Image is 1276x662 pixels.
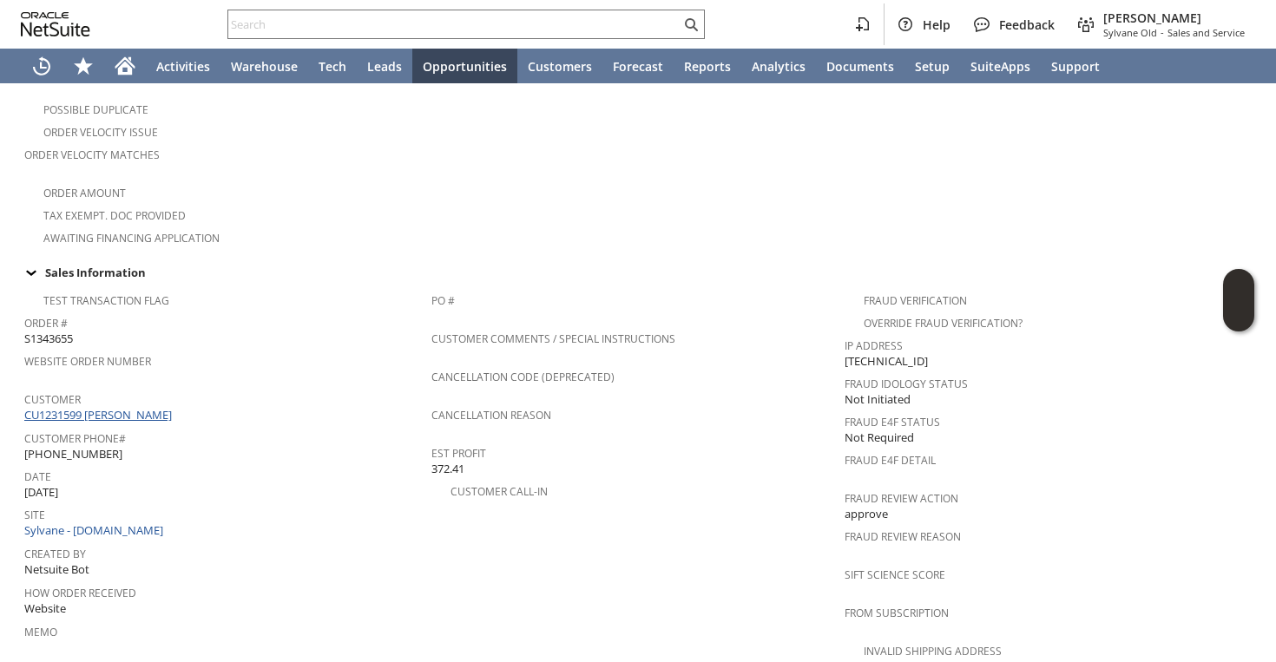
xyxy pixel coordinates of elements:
div: Shortcuts [62,49,104,83]
a: Cancellation Reason [431,408,551,423]
span: Website [24,600,66,617]
span: Sales and Service [1167,26,1245,39]
td: Sales Information [17,261,1259,284]
a: Analytics [741,49,816,83]
a: Est Profit [431,446,486,461]
a: Fraud Idology Status [845,377,968,391]
a: Documents [816,49,904,83]
span: [DATE] [24,484,58,501]
a: SuiteApps [960,49,1041,83]
a: How Order Received [24,586,136,600]
a: Tax Exempt. Doc Provided [43,208,186,223]
a: Customers [517,49,602,83]
svg: Recent Records [31,56,52,76]
a: IP Address [845,338,903,353]
span: 372.41 [431,461,464,477]
span: Setup [915,58,950,75]
a: Website Order Number [24,354,151,369]
a: Customer [24,392,81,407]
a: Activities [146,49,220,83]
a: Tech [308,49,357,83]
a: Leads [357,49,412,83]
a: Site [24,508,45,522]
a: Invalid Shipping Address [864,644,1002,659]
a: PO # [431,293,455,308]
a: Warehouse [220,49,308,83]
a: Fraud E4F Status [845,415,940,429]
a: Fraud Review Action [845,491,958,506]
a: Support [1041,49,1110,83]
a: Setup [904,49,960,83]
a: Date [24,469,51,484]
span: Not Initiated [845,391,911,408]
a: Opportunities [412,49,517,83]
svg: Shortcuts [73,56,94,76]
a: Override Fraud Verification? [864,316,1023,331]
svg: logo [21,12,90,36]
span: Activities [156,58,210,75]
span: S1343655 [24,331,73,347]
a: Customer Comments / Special Instructions [431,331,675,346]
a: Order Velocity Issue [43,125,158,140]
a: Created By [24,547,86,561]
span: Help [923,16,950,33]
a: Fraud Verification [864,293,967,308]
span: Forecast [613,58,663,75]
a: Memo [24,625,57,639]
span: Sylvane Old [1103,26,1157,39]
span: Customers [528,58,592,75]
a: Customer Call-in [451,484,548,499]
span: SuiteApps [970,58,1030,75]
span: Analytics [752,58,806,75]
a: Home [104,49,146,83]
a: Forecast [602,49,674,83]
a: Fraud Review Reason [845,529,961,544]
span: Feedback [999,16,1055,33]
a: Sylvane - [DOMAIN_NAME] [24,522,168,538]
span: Leads [367,58,402,75]
span: Support [1051,58,1100,75]
span: Tech [319,58,346,75]
a: Sift Science Score [845,567,945,582]
span: [PHONE_NUMBER] [24,446,122,462]
iframe: Click here to launch Oracle Guided Learning Help Panel [1223,269,1254,331]
a: From Subscription [845,606,949,620]
span: Reports [684,58,731,75]
svg: Search [681,14,701,35]
span: [PERSON_NAME] [1103,10,1245,26]
span: - [1161,26,1164,39]
a: Possible Duplicate [43,102,148,117]
span: Opportunities [423,58,507,75]
span: approve [845,506,888,522]
a: Test Transaction Flag [43,293,169,308]
a: Awaiting Financing Application [43,231,220,246]
a: Customer Phone# [24,431,126,446]
a: Cancellation Code (deprecated) [431,370,615,384]
svg: Home [115,56,135,76]
span: Oracle Guided Learning Widget. To move around, please hold and drag [1223,301,1254,332]
span: Documents [826,58,894,75]
span: [TECHNICAL_ID] [845,353,928,370]
a: CU1231599 [PERSON_NAME] [24,407,176,423]
div: Sales Information [17,261,1252,284]
input: Search [228,14,681,35]
a: Recent Records [21,49,62,83]
a: Order # [24,316,68,331]
span: Not Required [845,429,914,446]
a: Order Amount [43,186,126,200]
a: Order Velocity Matches [24,147,160,162]
a: Reports [674,49,741,83]
span: Netsuite Bot [24,561,89,578]
a: Fraud E4F Detail [845,453,936,468]
span: Warehouse [231,58,298,75]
